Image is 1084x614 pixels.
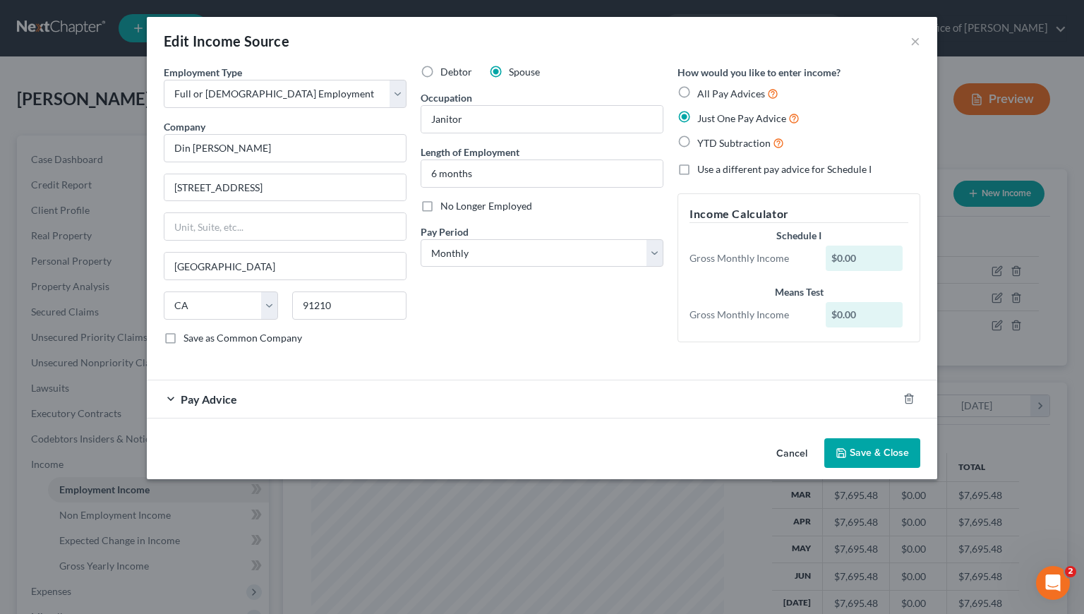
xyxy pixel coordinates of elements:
[1036,566,1070,600] iframe: Intercom live chat
[164,121,205,133] span: Company
[509,66,540,78] span: Spouse
[677,65,841,80] label: How would you like to enter income?
[164,213,406,240] input: Unit, Suite, etc...
[183,332,302,344] span: Save as Common Company
[697,163,872,175] span: Use a different pay advice for Schedule I
[421,226,469,238] span: Pay Period
[689,205,908,223] h5: Income Calculator
[421,106,663,133] input: --
[689,229,908,243] div: Schedule I
[164,31,289,51] div: Edit Income Source
[164,253,406,279] input: Enter city...
[440,200,532,212] span: No Longer Employed
[826,302,903,327] div: $0.00
[164,134,406,162] input: Search company by name...
[682,308,819,322] div: Gross Monthly Income
[910,32,920,49] button: ×
[697,88,765,100] span: All Pay Advices
[164,174,406,201] input: Enter address...
[421,90,472,105] label: Occupation
[765,440,819,468] button: Cancel
[682,251,819,265] div: Gross Monthly Income
[824,438,920,468] button: Save & Close
[292,291,406,320] input: Enter zip...
[421,160,663,187] input: ex: 2 years
[440,66,472,78] span: Debtor
[164,66,242,78] span: Employment Type
[697,112,786,124] span: Just One Pay Advice
[697,137,771,149] span: YTD Subtraction
[1065,566,1076,577] span: 2
[826,246,903,271] div: $0.00
[689,285,908,299] div: Means Test
[181,392,237,406] span: Pay Advice
[421,145,519,159] label: Length of Employment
